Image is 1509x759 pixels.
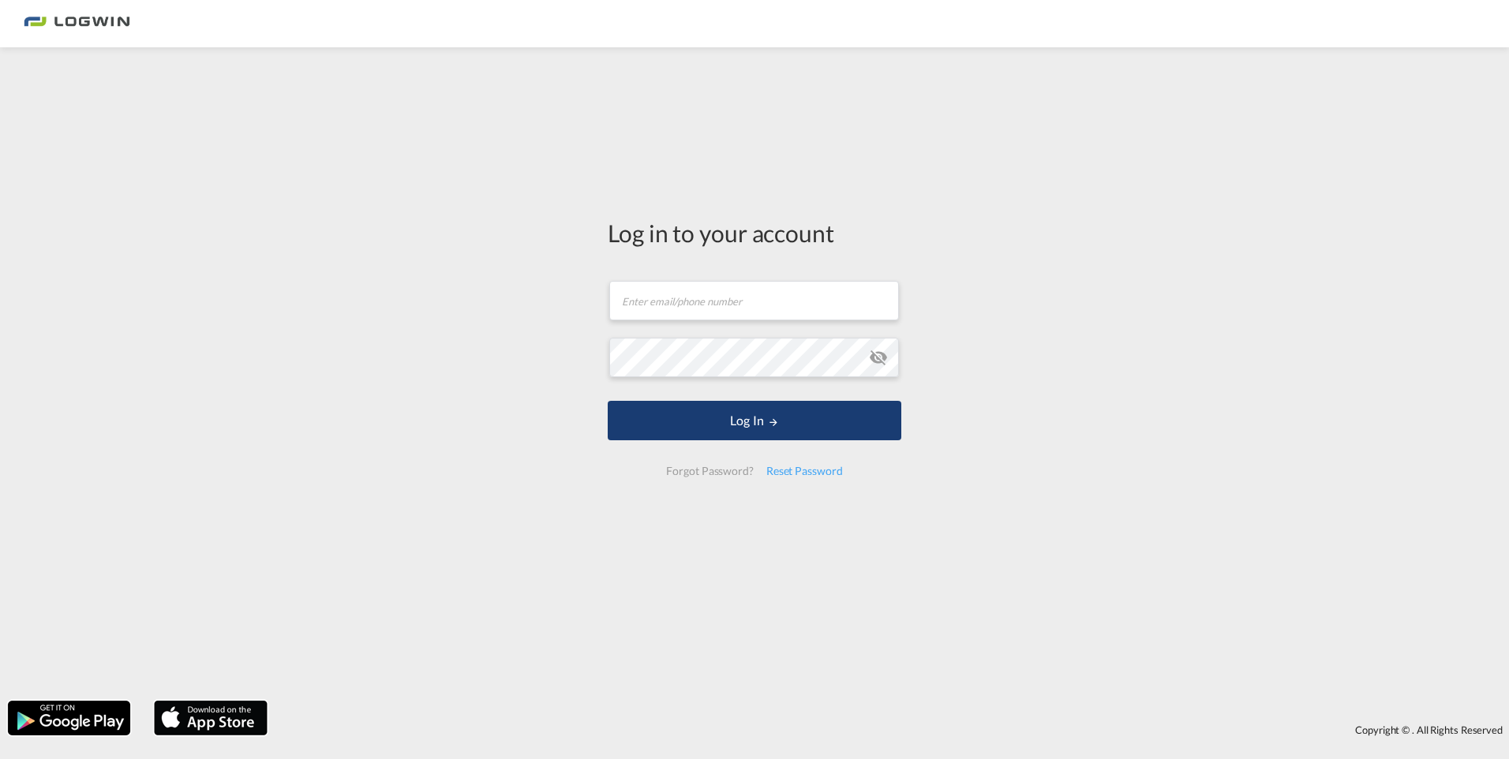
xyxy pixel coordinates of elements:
md-icon: icon-eye-off [869,348,888,367]
div: Forgot Password? [660,457,759,485]
input: Enter email/phone number [609,281,899,320]
img: google.png [6,699,132,737]
div: Log in to your account [608,216,901,249]
img: bc73a0e0d8c111efacd525e4c8ad7d32.png [24,6,130,42]
div: Copyright © . All Rights Reserved [275,716,1509,743]
div: Reset Password [760,457,849,485]
img: apple.png [152,699,269,737]
button: LOGIN [608,401,901,440]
